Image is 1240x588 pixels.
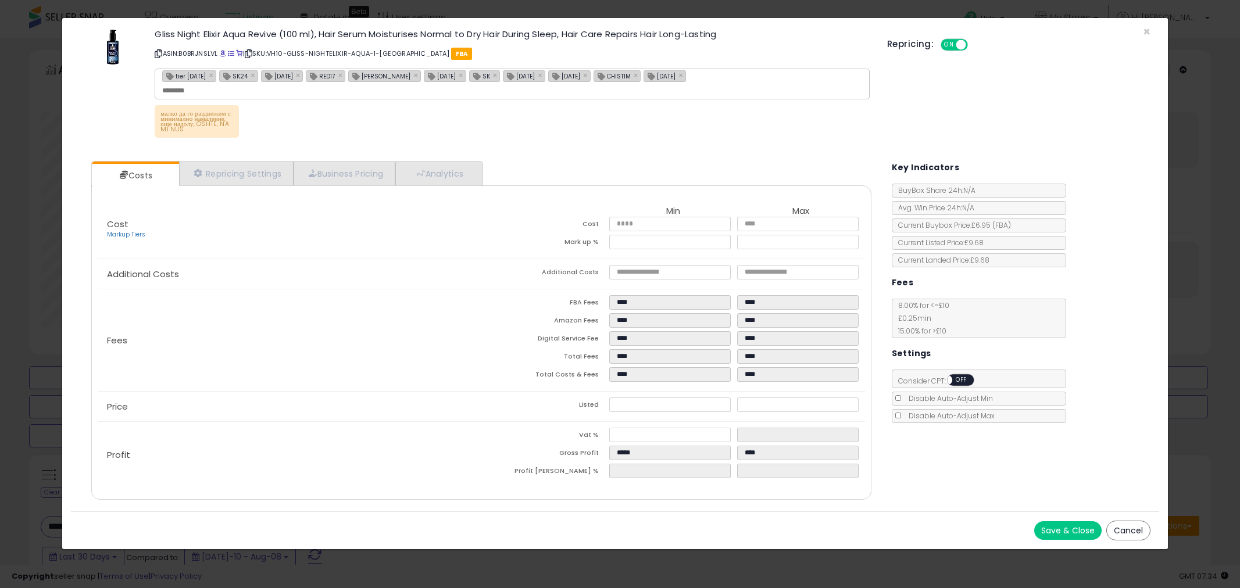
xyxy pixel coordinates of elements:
[481,331,609,349] td: Digital Service Fee
[992,220,1011,230] span: ( FBA )
[634,70,641,80] a: ×
[481,235,609,253] td: Mark up %
[92,164,178,187] a: Costs
[251,70,258,80] a: ×
[549,71,580,81] span: [DATE]
[892,220,1011,230] span: Current Buybox Price:
[971,220,1011,230] span: £6.95
[892,160,960,175] h5: Key Indicators
[952,375,971,385] span: OFF
[294,162,395,185] a: Business Pricing
[887,40,934,49] h5: Repricing:
[903,411,995,421] span: Disable Auto-Adjust Max
[892,300,949,336] span: 8.00 % for <= £10
[583,70,590,80] a: ×
[1143,23,1150,40] span: ×
[481,217,609,235] td: Cost
[236,49,242,58] a: Your listing only
[306,71,335,81] span: RED17
[481,367,609,385] td: Total Costs & Fees
[892,238,984,248] span: Current Listed Price: £9.68
[538,70,545,80] a: ×
[481,265,609,283] td: Additional Costs
[163,71,206,81] span: tier [DATE]
[107,30,119,64] img: 31P-F8ax9sL._SL60_.jpg
[481,446,609,464] td: Gross Profit
[179,162,294,185] a: Repricing Settings
[209,70,216,80] a: ×
[155,30,870,38] h3: Gliss Night Elixir Aqua Revive (100 ml), Hair Serum Moisturises Normal to Dry Hair During Sleep, ...
[678,70,685,80] a: ×
[470,71,490,81] span: SK
[892,203,974,213] span: Avg. Win Price 24h: N/A
[892,185,975,195] span: BuyBox Share 24h: N/A
[1106,521,1150,540] button: Cancel
[296,70,303,80] a: ×
[493,70,500,80] a: ×
[903,393,993,403] span: Disable Auto-Adjust Min
[98,450,481,460] p: Profit
[609,206,737,217] th: Min
[892,326,946,336] span: 15.00 % for > £10
[338,70,345,80] a: ×
[451,48,473,60] span: FBA
[1034,521,1102,540] button: Save & Close
[644,71,676,81] span: [DATE]
[395,162,481,185] a: Analytics
[413,70,420,80] a: ×
[98,220,481,239] p: Cost
[481,464,609,482] td: Profit [PERSON_NAME] %
[98,270,481,279] p: Additional Costs
[892,313,931,323] span: £0.25 min
[892,275,914,290] h5: Fees
[966,40,985,50] span: OFF
[220,71,248,81] span: SK24
[481,349,609,367] td: Total Fees
[892,255,989,265] span: Current Landed Price: £9.68
[424,71,456,81] span: [DATE]
[892,346,931,361] h5: Settings
[942,40,956,50] span: ON
[459,70,466,80] a: ×
[98,336,481,345] p: Fees
[228,49,234,58] a: All offer listings
[892,376,989,386] span: Consider CPT:
[481,313,609,331] td: Amazon Fees
[481,428,609,446] td: Vat %
[481,397,609,415] td: Listed
[155,44,870,63] p: ASIN: B0BRJNSLVL | SKU: VH10-GLISS-NIGHTELIXIR-AQUA-1-[GEOGRAPHIC_DATA]
[220,49,226,58] a: BuyBox page
[503,71,535,81] span: [DATE]
[262,71,293,81] span: [DATE]
[737,206,865,217] th: Max
[349,71,410,81] span: [PERSON_NAME]
[98,402,481,411] p: Price
[594,71,631,81] span: CHISTIM
[481,295,609,313] td: FBA Fees
[107,230,145,239] a: Markup Tiers
[155,105,239,138] p: малко да го раздвижим с минимално намаление, още надолу, OSHTE, NA MI NUS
